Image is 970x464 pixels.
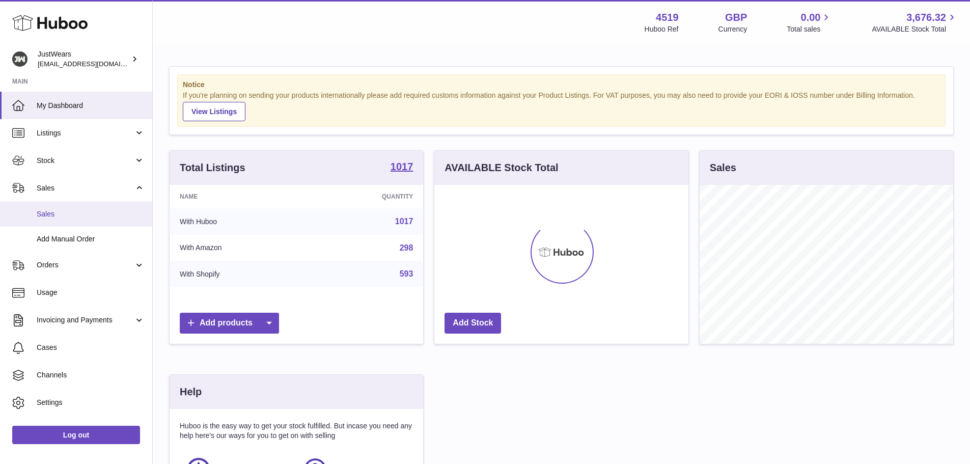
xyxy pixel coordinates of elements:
[710,161,736,175] h3: Sales
[309,185,424,208] th: Quantity
[400,269,413,278] a: 593
[183,91,940,121] div: If you're planning on sending your products internationally please add required customs informati...
[37,315,134,325] span: Invoicing and Payments
[445,313,501,334] a: Add Stock
[37,343,145,352] span: Cases
[801,11,821,24] span: 0.00
[180,161,245,175] h3: Total Listings
[38,49,129,69] div: JustWears
[170,185,309,208] th: Name
[37,183,134,193] span: Sales
[645,24,679,34] div: Huboo Ref
[37,156,134,166] span: Stock
[37,260,134,270] span: Orders
[872,11,958,34] a: 3,676.32 AVAILABLE Stock Total
[180,313,279,334] a: Add products
[170,208,309,235] td: With Huboo
[37,101,145,111] span: My Dashboard
[37,288,145,297] span: Usage
[400,243,413,252] a: 298
[37,370,145,380] span: Channels
[787,24,832,34] span: Total sales
[872,24,958,34] span: AVAILABLE Stock Total
[787,11,832,34] a: 0.00 Total sales
[37,209,145,219] span: Sales
[37,234,145,244] span: Add Manual Order
[718,24,747,34] div: Currency
[180,385,202,399] h3: Help
[725,11,747,24] strong: GBP
[12,426,140,444] a: Log out
[445,161,558,175] h3: AVAILABLE Stock Total
[37,128,134,138] span: Listings
[38,60,150,68] span: [EMAIL_ADDRESS][DOMAIN_NAME]
[906,11,946,24] span: 3,676.32
[391,161,413,174] a: 1017
[12,51,27,67] img: internalAdmin-4519@internal.huboo.com
[395,217,413,226] a: 1017
[180,421,413,441] p: Huboo is the easy way to get your stock fulfilled. But incase you need any help here's our ways f...
[183,80,940,90] strong: Notice
[391,161,413,172] strong: 1017
[37,398,145,407] span: Settings
[170,235,309,261] td: With Amazon
[183,102,245,121] a: View Listings
[170,261,309,287] td: With Shopify
[656,11,679,24] strong: 4519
